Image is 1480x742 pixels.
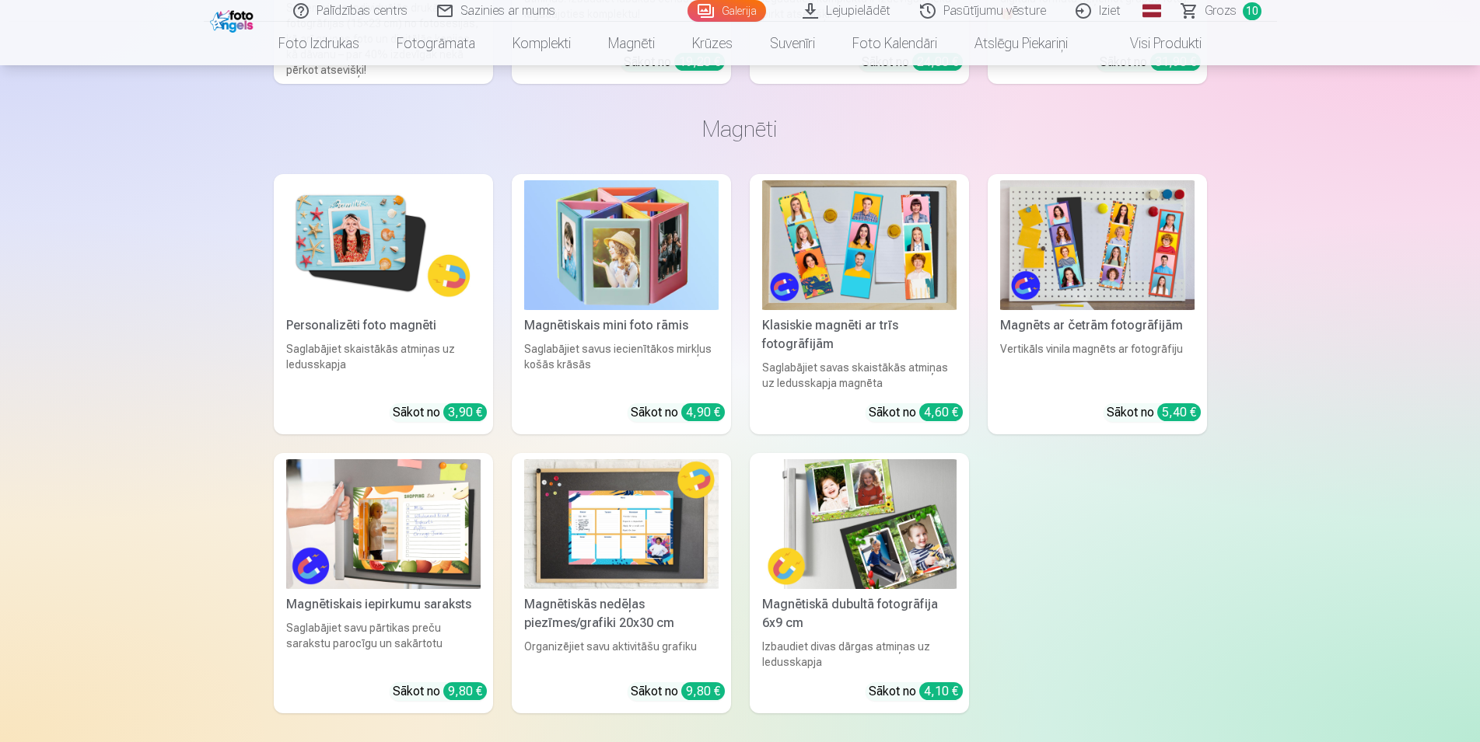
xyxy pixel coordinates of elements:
div: 4,60 € [919,403,963,421]
div: Saglabājiet savas skaistākās atmiņas uz ledusskapja magnēta [756,360,963,391]
a: Foto kalendāri [834,22,956,65]
a: Magnētiskais mini foto rāmisMagnētiskais mini foto rāmisSaglabājiet savus iecienītākos mirkļus ko... [512,174,731,434]
div: Magnēts ar četrām fotogrāfijām [994,316,1201,335]
img: Magnēts ar četrām fotogrāfijām [1000,180,1195,310]
div: Organizējiet savu aktivitāšu grafiku [518,639,725,670]
div: Sākot no [869,403,963,422]
div: Saglabājiet savu pārtikas preču sarakstu parocīgu un sakārtotu [280,620,487,670]
div: Sākot no [1107,403,1201,422]
div: Magnētiskais mini foto rāmis [518,316,725,335]
img: /fa1 [210,6,257,33]
div: Vertikāls vinila magnēts ar fotogrāfiju [994,341,1201,391]
div: Saglabājiet skaistākās atmiņas uz ledusskapja [280,341,487,391]
div: Sākot no [393,682,487,701]
div: Personalizēti foto magnēti [280,316,487,335]
a: Foto izdrukas [260,22,378,65]
div: Izbaudiet divas dārgas atmiņas uz ledusskapja [756,639,963,670]
img: Magnētiskais mini foto rāmis [524,180,719,310]
span: 10 [1243,2,1261,20]
a: Atslēgu piekariņi [956,22,1086,65]
div: Magnētiskā dubultā fotogrāfija 6x9 cm [756,595,963,632]
a: Komplekti [494,22,590,65]
div: 9,80 € [681,682,725,700]
div: Saglabājiet savus iecienītākos mirkļus košās krāsās [518,341,725,391]
div: Klasiskie magnēti ar trīs fotogrāfijām [756,316,963,354]
div: Sākot no [393,403,487,422]
a: Suvenīri [751,22,834,65]
img: Magnētiskais iepirkumu saraksts [286,459,481,589]
div: 4,10 € [919,682,963,700]
div: 5,40 € [1157,403,1201,421]
a: Magnētiskās nedēļas piezīmes/grafiki 20x30 cmMagnētiskās nedēļas piezīmes/grafiki 20x30 cmOrganiz... [512,453,731,713]
h3: Magnēti [286,115,1195,143]
img: Klasiskie magnēti ar trīs fotogrāfijām [762,180,957,310]
a: Magnēts ar četrām fotogrāfijāmMagnēts ar četrām fotogrāfijāmVertikāls vinila magnēts ar fotogrāfi... [988,174,1207,434]
img: Personalizēti foto magnēti [286,180,481,310]
div: 4,90 € [681,403,725,421]
a: Klasiskie magnēti ar trīs fotogrāfijāmKlasiskie magnēti ar trīs fotogrāfijāmSaglabājiet savas ska... [750,174,969,434]
div: 9,80 € [443,682,487,700]
a: Magnēti [590,22,674,65]
img: Magnētiskās nedēļas piezīmes/grafiki 20x30 cm [524,459,719,589]
a: Fotogrāmata [378,22,494,65]
div: Sākot no [631,682,725,701]
a: Krūzes [674,22,751,65]
div: Sākot no [869,682,963,701]
a: Personalizēti foto magnētiPersonalizēti foto magnētiSaglabājiet skaistākās atmiņas uz ledusskapja... [274,174,493,434]
a: Magnētiskā dubultā fotogrāfija 6x9 cmMagnētiskā dubultā fotogrāfija 6x9 cmIzbaudiet divas dārgas ... [750,453,969,713]
div: Magnētiskās nedēļas piezīmes/grafiki 20x30 cm [518,595,725,632]
div: Magnētiskais iepirkumu saraksts [280,595,487,614]
span: Grozs [1205,2,1237,20]
div: Sākot no [631,403,725,422]
div: 3,90 € [443,403,487,421]
img: Magnētiskā dubultā fotogrāfija 6x9 cm [762,459,957,589]
a: Magnētiskais iepirkumu sarakstsMagnētiskais iepirkumu sarakstsSaglabājiet savu pārtikas preču sar... [274,453,493,713]
a: Visi produkti [1086,22,1220,65]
